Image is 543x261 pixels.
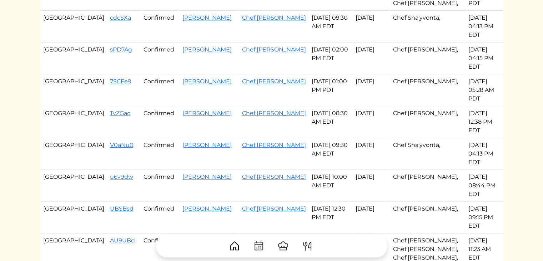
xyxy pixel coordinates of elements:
[353,170,390,202] td: [DATE]
[242,110,306,117] a: Chef [PERSON_NAME]
[182,14,232,21] a: [PERSON_NAME]
[40,202,107,233] td: [GEOGRAPHIC_DATA]
[390,202,466,233] td: Chef [PERSON_NAME],
[182,78,232,85] a: [PERSON_NAME]
[309,43,353,74] td: [DATE] 02:00 PM EDT
[277,240,289,252] img: ChefHat-a374fb509e4f37eb0702ca99f5f64f3b6956810f32a249b33092029f8484b388.svg
[141,106,180,138] td: Confirmed
[390,11,466,43] td: Chef Sha'yvonta,
[141,11,180,43] td: Confirmed
[40,138,107,170] td: [GEOGRAPHIC_DATA]
[353,43,390,74] td: [DATE]
[309,106,353,138] td: [DATE] 08:30 AM EDT
[390,106,466,138] td: Chef [PERSON_NAME],
[40,43,107,74] td: [GEOGRAPHIC_DATA]
[40,106,107,138] td: [GEOGRAPHIC_DATA]
[466,106,503,138] td: [DATE] 12:38 PM EDT
[309,170,353,202] td: [DATE] 10:00 AM EDT
[141,170,180,202] td: Confirmed
[40,170,107,202] td: [GEOGRAPHIC_DATA]
[40,11,107,43] td: [GEOGRAPHIC_DATA]
[390,138,466,170] td: Chef Sha'yvonta,
[466,202,503,233] td: [DATE] 09:15 PM EDT
[141,74,180,106] td: Confirmed
[353,106,390,138] td: [DATE]
[353,74,390,106] td: [DATE]
[466,170,503,202] td: [DATE] 08:44 PM EDT
[182,205,232,212] a: [PERSON_NAME]
[182,46,232,53] a: [PERSON_NAME]
[253,240,265,252] img: CalendarDots-5bcf9d9080389f2a281d69619e1c85352834be518fbc73d9501aef674afc0d57.svg
[110,78,131,85] a: 7SCFe9
[141,202,180,233] td: Confirmed
[242,46,306,53] a: Chef [PERSON_NAME]
[466,43,503,74] td: [DATE] 04:15 PM EDT
[466,74,503,106] td: [DATE] 05:28 AM PDT
[242,205,306,212] a: Chef [PERSON_NAME]
[182,110,232,117] a: [PERSON_NAME]
[390,74,466,106] td: Chef [PERSON_NAME],
[353,202,390,233] td: [DATE]
[242,14,306,21] a: Chef [PERSON_NAME]
[242,142,306,148] a: Chef [PERSON_NAME]
[309,202,353,233] td: [DATE] 12:30 PM EDT
[182,142,232,148] a: [PERSON_NAME]
[141,43,180,74] td: Confirmed
[110,14,131,21] a: cdcSXa
[309,138,353,170] td: [DATE] 09:30 AM EDT
[110,142,134,148] a: V0aNu0
[242,78,306,85] a: Chef [PERSON_NAME]
[466,11,503,43] td: [DATE] 04:13 PM EDT
[110,173,133,180] a: u6v9dw
[353,11,390,43] td: [DATE]
[353,138,390,170] td: [DATE]
[141,138,180,170] td: Confirmed
[309,11,353,43] td: [DATE] 09:30 AM EDT
[242,173,306,180] a: Chef [PERSON_NAME]
[309,74,353,106] td: [DATE] 01:00 PM PDT
[110,46,132,53] a: sPD7Ag
[40,74,107,106] td: [GEOGRAPHIC_DATA]
[110,205,134,212] a: UBSBsd
[390,43,466,74] td: Chef [PERSON_NAME],
[466,138,503,170] td: [DATE] 04:13 PM EDT
[302,240,313,252] img: ForkKnife-55491504ffdb50bab0c1e09e7649658475375261d09fd45db06cec23bce548bf.svg
[229,240,240,252] img: House-9bf13187bcbb5817f509fe5e7408150f90897510c4275e13d0d5fca38e0b5951.svg
[390,170,466,202] td: Chef [PERSON_NAME],
[110,110,131,117] a: TvZGao
[182,173,232,180] a: [PERSON_NAME]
